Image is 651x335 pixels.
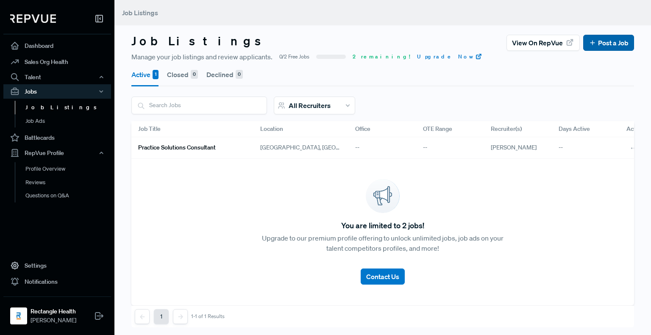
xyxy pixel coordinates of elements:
button: Declined 0 [206,63,243,86]
button: Contact Us [361,269,405,285]
input: Search Jobs [132,97,267,114]
span: Days Active [559,125,590,133]
div: -- [552,137,620,159]
span: You are limited to 2 jobs! [341,220,424,231]
span: All Recruiters [289,101,331,110]
div: 1 [153,70,159,79]
a: Dashboard [3,38,111,54]
a: Settings [3,257,111,274]
div: 0 [236,70,243,79]
img: announcement [366,179,400,213]
div: -- [348,137,416,159]
span: Job Title [138,125,161,133]
strong: Rectangle Health [31,307,76,316]
button: Active 1 [131,63,159,86]
span: Job Listings [122,8,158,17]
span: [PERSON_NAME] [491,144,537,151]
nav: pagination [135,309,225,324]
span: 0/2 Free Jobs [279,53,309,61]
a: Job Listings [15,101,122,114]
button: Talent [3,70,111,84]
div: 1-1 of 1 Results [191,313,225,319]
a: Practice Solutions Consultant [138,141,240,155]
button: Jobs [3,84,111,99]
p: Upgrade to our premium profile offering to unlock unlimited jobs, job ads on your talent competit... [257,233,509,253]
button: View on RepVue [506,35,580,51]
img: Rectangle Health [12,309,25,323]
a: Reviews [15,176,122,189]
a: Post a Job [589,38,629,48]
a: Job Ads [15,114,122,128]
a: Upgrade Now [417,53,482,61]
div: 0 [191,70,198,79]
button: RepVue Profile [3,146,111,160]
button: Closed 0 [167,63,198,86]
h6: Practice Solutions Consultant [138,144,216,151]
img: RepVue [10,14,56,23]
span: 2 remaining! [353,53,410,61]
span: Recruiter(s) [491,125,522,133]
button: Next [173,309,188,324]
a: Notifications [3,274,111,290]
div: -- [416,137,484,159]
span: [PERSON_NAME] [31,316,76,325]
span: Office [355,125,370,133]
button: 1 [154,309,169,324]
a: Battlecards [3,130,111,146]
span: Actions [626,125,647,133]
span: Contact Us [366,272,399,281]
span: [GEOGRAPHIC_DATA], [GEOGRAPHIC_DATA] [260,143,342,152]
span: View on RepVue [512,38,563,48]
button: Post a Job [583,35,634,51]
button: Previous [135,309,150,324]
span: Manage your job listings and review applicants. [131,52,273,62]
h3: Job Listings [131,34,269,48]
a: Rectangle HealthRectangle Health[PERSON_NAME] [3,296,111,328]
a: Profile Overview [15,162,122,176]
a: Sales Org Health [3,54,111,70]
span: OTE Range [423,125,452,133]
span: Location [260,125,283,133]
a: Questions on Q&A [15,189,122,202]
a: Contact Us [361,262,405,285]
